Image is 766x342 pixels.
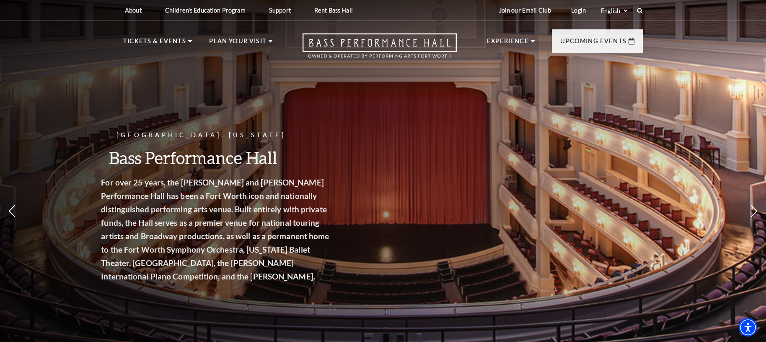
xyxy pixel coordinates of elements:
[120,178,348,281] strong: For over 25 years, the [PERSON_NAME] and [PERSON_NAME] Performance Hall has been a Fort Worth ico...
[120,147,350,168] h3: Bass Performance Hall
[123,36,186,51] p: Tickets & Events
[739,318,757,337] div: Accessibility Menu
[599,7,629,15] select: Select:
[165,7,246,14] p: Children's Education Program
[125,7,142,14] p: About
[269,7,291,14] p: Support
[560,36,626,51] p: Upcoming Events
[209,36,267,51] p: Plan Your Visit
[314,7,353,14] p: Rent Bass Hall
[272,33,487,66] a: Open this option
[120,130,350,141] p: [GEOGRAPHIC_DATA], [US_STATE]
[487,36,529,51] p: Experience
